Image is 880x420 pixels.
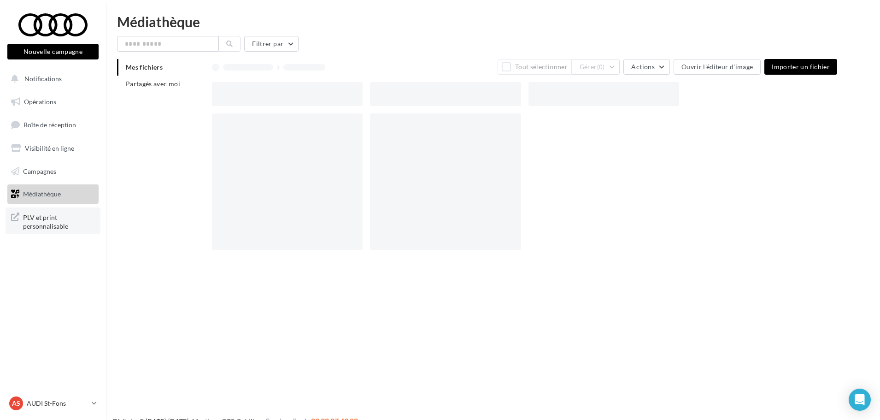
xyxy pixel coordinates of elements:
[6,92,100,112] a: Opérations
[23,190,61,198] span: Médiathèque
[572,59,620,75] button: Gérer(0)
[6,139,100,158] a: Visibilité en ligne
[7,395,99,412] a: AS AUDI St-Fons
[24,98,56,106] span: Opérations
[117,15,869,29] div: Médiathèque
[6,207,100,235] a: PLV et print personnalisable
[23,211,95,231] span: PLV et print personnalisable
[6,69,97,89] button: Notifications
[126,63,163,71] span: Mes fichiers
[12,399,20,408] span: AS
[7,44,99,59] button: Nouvelle campagne
[25,144,74,152] span: Visibilité en ligne
[24,75,62,83] span: Notifications
[849,389,871,411] div: Open Intercom Messenger
[23,167,56,175] span: Campagnes
[764,59,837,75] button: Importer un fichier
[23,121,76,129] span: Boîte de réception
[498,59,571,75] button: Tout sélectionner
[623,59,669,75] button: Actions
[597,63,605,71] span: (0)
[6,184,100,204] a: Médiathèque
[6,162,100,181] a: Campagnes
[27,399,88,408] p: AUDI St-Fons
[6,115,100,135] a: Boîte de réception
[772,63,830,71] span: Importer un fichier
[631,63,654,71] span: Actions
[126,80,180,88] span: Partagés avec moi
[674,59,761,75] button: Ouvrir l'éditeur d'image
[244,36,299,52] button: Filtrer par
